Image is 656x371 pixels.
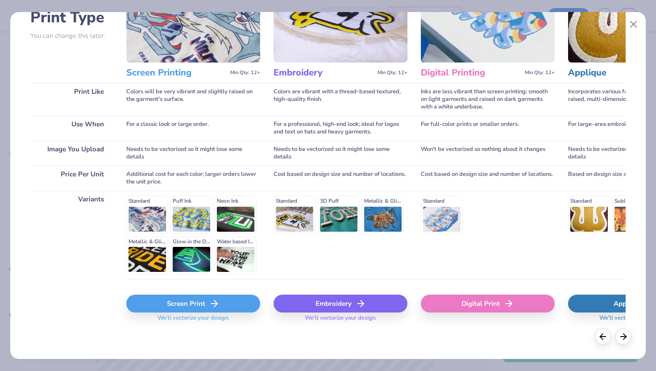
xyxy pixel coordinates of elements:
[274,166,407,191] div: Cost based on design size and number of locations.
[230,70,260,76] span: Min Qty: 12+
[274,141,407,166] div: Needs to be vectorized so it might lose some details
[421,83,555,116] div: Inks are less vibrant than screen printing; smooth on light garments and raised on dark garments ...
[30,116,113,141] div: Use When
[126,295,260,313] div: Screen Print
[126,83,260,116] div: Colors will be very vibrant and slightly raised on the garment's surface.
[30,32,113,40] p: You can change this later.
[126,141,260,166] div: Needs to be vectorized so it might lose some details
[126,116,260,141] div: For a classic look or large order.
[154,314,233,327] span: We'll vectorize your design.
[421,166,555,191] div: Cost based on design size and number of locations.
[30,166,113,191] div: Price Per Unit
[525,70,555,76] span: Min Qty: 12+
[421,67,521,79] h3: Digital Printing
[30,83,113,116] div: Print Like
[274,295,407,313] div: Embroidery
[274,67,374,79] h3: Embroidery
[421,295,555,313] div: Digital Print
[625,16,642,33] button: Close
[274,83,407,116] div: Colors are vibrant with a thread-based textured, high-quality finish.
[421,116,555,141] div: For full-color prints or smaller orders.
[126,166,260,191] div: Additional cost for each color; larger orders lower the unit price.
[378,70,407,76] span: Min Qty: 12+
[30,141,113,166] div: Image You Upload
[126,67,227,79] h3: Screen Printing
[301,314,380,327] span: We'll vectorize your design.
[30,191,113,279] div: Variants
[274,116,407,141] div: For a professional, high-end look; ideal for logos and text on hats and heavy garments.
[421,141,555,166] div: Won't be vectorized so nothing about it changes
